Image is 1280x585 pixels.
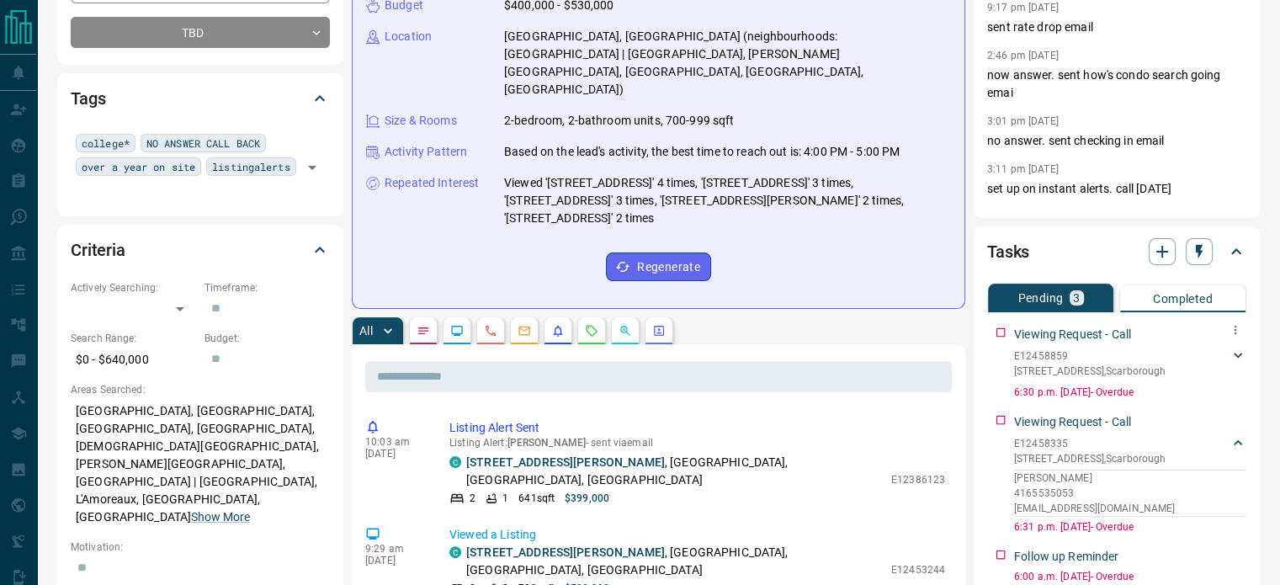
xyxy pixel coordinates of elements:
p: 2-bedroom, 2-bathroom units, 700-999 sqft [504,112,734,130]
h2: Tasks [987,238,1029,265]
p: Viewing Request - Call [1014,326,1131,343]
p: 6:30 p.m. [DATE] - Overdue [1014,385,1246,400]
button: Regenerate [606,253,711,281]
p: 2 [470,491,475,506]
svg: Requests [585,324,598,338]
button: Open [300,156,324,179]
span: college* [82,135,130,152]
div: condos.ca [449,546,461,558]
p: $399,000 [565,491,609,506]
p: Based on the lead's activity, the best time to reach out is: 4:00 PM - 5:00 PM [504,143,900,161]
p: Activity Pattern [385,143,467,161]
svg: Notes [417,324,430,338]
span: [PERSON_NAME] [507,437,586,449]
p: 4165535053 [1014,486,1246,501]
svg: Agent Actions [652,324,666,338]
p: Listing Alert : - sent via email [449,437,945,449]
p: 10:03 am [365,436,424,448]
p: E12458859 [1014,348,1166,364]
div: condos.ca [449,456,461,468]
p: [DATE] [365,448,424,460]
p: , [GEOGRAPHIC_DATA], [GEOGRAPHIC_DATA], [GEOGRAPHIC_DATA] [466,454,883,489]
p: 1 [502,491,508,506]
p: 641 sqft [518,491,555,506]
p: [STREET_ADDRESS] , Scarborough [1014,364,1166,379]
svg: Emails [518,324,531,338]
p: E12386123 [891,472,945,487]
p: Motivation: [71,540,330,555]
p: 3:01 pm [DATE] [987,115,1059,127]
p: E12453244 [891,562,945,577]
p: Budget: [204,331,330,346]
p: 3:11 pm [DATE] [987,163,1059,175]
p: 3 [1073,292,1080,304]
p: Pending [1017,292,1063,304]
svg: Calls [484,324,497,338]
p: Timeframe: [204,280,330,295]
div: Tasks [987,231,1246,272]
p: 2:46 pm [DATE] [987,50,1059,61]
h2: Tags [71,85,105,112]
h2: Criteria [71,237,125,263]
div: E12458335[STREET_ADDRESS],Scarborough [1014,433,1246,470]
p: Completed [1153,293,1213,305]
p: sent rate drop email [987,19,1246,36]
p: 9:29 am [365,543,424,555]
p: Viewed a Listing [449,526,945,544]
p: 9:17 pm [DATE] [987,2,1059,13]
p: $0 - $640,000 [71,346,196,374]
svg: Opportunities [619,324,632,338]
p: [DATE] [365,555,424,566]
p: set up on instant alerts. call [DATE] [987,180,1246,198]
span: NO ANSWER CALL BACK [146,135,260,152]
div: Criteria [71,230,330,270]
p: Size & Rooms [385,112,457,130]
span: listingalerts [212,158,289,175]
p: Search Range: [71,331,196,346]
p: , [GEOGRAPHIC_DATA], [GEOGRAPHIC_DATA], [GEOGRAPHIC_DATA] [466,544,883,579]
p: 6:31 p.m. [DATE] - Overdue [1014,519,1246,534]
p: Viewing Request - Call [1014,413,1131,431]
p: All [359,325,373,337]
p: Follow up Reminder [1014,548,1118,566]
p: Location [385,28,432,45]
div: TBD [71,17,330,48]
button: Show More [191,508,250,526]
p: [GEOGRAPHIC_DATA], [GEOGRAPHIC_DATA], [GEOGRAPHIC_DATA], [GEOGRAPHIC_DATA], [DEMOGRAPHIC_DATA][GE... [71,397,330,531]
p: Areas Searched: [71,382,330,397]
p: [EMAIL_ADDRESS][DOMAIN_NAME] [1014,501,1246,516]
svg: Lead Browsing Activity [450,324,464,338]
p: Repeated Interest [385,174,479,192]
div: E12458859[STREET_ADDRESS],Scarborough [1014,345,1246,382]
p: now answer. sent how's condo search going emai [987,66,1246,102]
p: 6:00 a.m. [DATE] - Overdue [1014,569,1246,584]
p: [STREET_ADDRESS] , Scarborough [1014,451,1166,466]
p: [PERSON_NAME] [1014,471,1246,486]
p: [GEOGRAPHIC_DATA], [GEOGRAPHIC_DATA] (neighbourhoods: [GEOGRAPHIC_DATA] | [GEOGRAPHIC_DATA], [PER... [504,28,951,98]
svg: Listing Alerts [551,324,565,338]
p: Listing Alert Sent [449,419,945,437]
p: no answer. sent checking in email [987,132,1246,150]
div: Tags [71,78,330,119]
span: over a year on site [82,158,195,175]
a: [STREET_ADDRESS][PERSON_NAME] [466,455,665,469]
p: Actively Searching: [71,280,196,295]
p: Viewed '[STREET_ADDRESS]' 4 times, '[STREET_ADDRESS]' 3 times, '[STREET_ADDRESS]' 3 times, '[STRE... [504,174,951,227]
p: E12458335 [1014,436,1166,451]
a: [STREET_ADDRESS][PERSON_NAME] [466,545,665,559]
